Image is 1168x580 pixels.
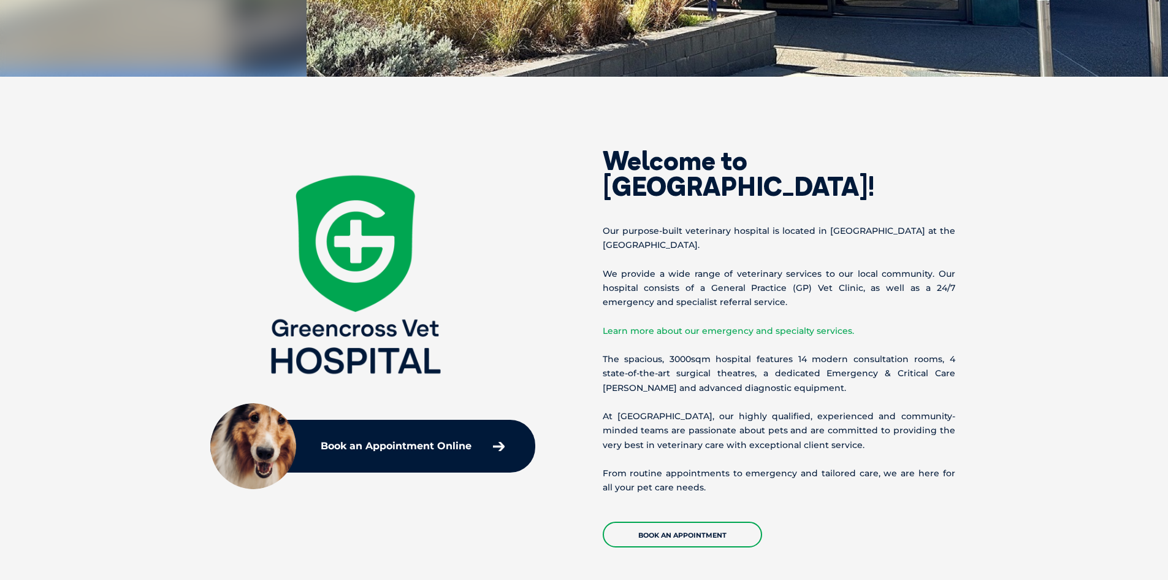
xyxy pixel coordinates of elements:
[321,441,471,451] p: Book an Appointment Online
[603,325,854,336] a: Learn more about our emergency and specialty services.
[603,148,955,199] h2: Welcome to [GEOGRAPHIC_DATA]!
[315,435,511,457] a: Book an Appointment Online
[603,409,955,452] p: At [GEOGRAPHIC_DATA], our highly qualified, experienced and community-minded teams are passionate...
[603,224,955,252] p: Our purpose-built veterinary hospital is located in [GEOGRAPHIC_DATA] at the [GEOGRAPHIC_DATA].
[603,267,955,310] p: We provide a wide range of veterinary services to our local community. Our hospital consists of a...
[603,466,955,495] p: From routine appointments to emergency and tailored care, we are here for all your pet care needs.
[603,522,762,547] a: Book An Appointment
[603,352,955,395] p: The spacious, 3000sqm hospital features 14 modern consultation rooms, 4 state-of-the-art surgical...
